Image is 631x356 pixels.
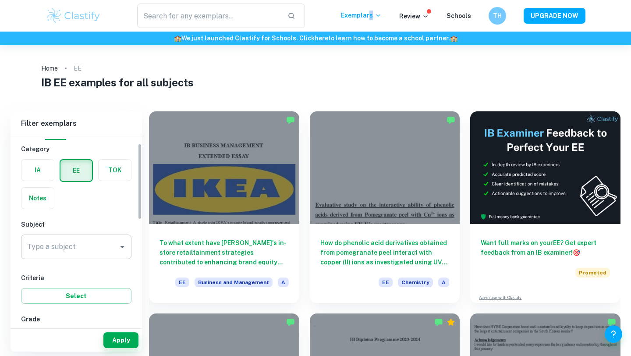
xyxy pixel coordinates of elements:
[103,332,138,348] button: Apply
[21,314,131,324] h6: Grade
[341,11,382,20] p: Exemplars
[524,8,585,24] button: UPGRADE NOW
[11,111,142,136] h6: Filter exemplars
[21,144,131,154] h6: Category
[278,278,289,287] span: A
[74,64,82,73] p: EE
[137,4,280,28] input: Search for any exemplars...
[447,318,455,327] div: Premium
[21,273,131,283] h6: Criteria
[21,160,54,181] button: IA
[286,318,295,327] img: Marked
[41,62,58,75] a: Home
[489,7,506,25] button: TH
[174,35,181,42] span: 🏫
[438,278,449,287] span: A
[470,111,620,303] a: Want full marks on yourEE? Get expert feedback from an IB examiner!PromotedAdvertise with Clastify
[149,111,299,303] a: To what extent have [PERSON_NAME]'s in-store retailtainment strategies contributed to enhancing b...
[2,33,629,43] h6: We just launched Clastify for Schools. Click to learn how to become a school partner.
[116,241,128,253] button: Open
[21,288,131,304] button: Select
[46,7,101,25] img: Clastify logo
[320,238,450,267] h6: How do phenolic acid derivatives obtained from pomegranate peel interact with copper (II) ions as...
[470,111,620,224] img: Thumbnail
[450,35,457,42] span: 🏫
[398,278,433,287] span: Chemistry
[447,116,455,125] img: Marked
[479,295,521,301] a: Advertise with Clastify
[160,238,289,267] h6: To what extent have [PERSON_NAME]'s in-store retailtainment strategies contributed to enhancing b...
[605,325,622,343] button: Help and Feedback
[310,111,460,303] a: How do phenolic acid derivatives obtained from pomegranate peel interact with copper (II) ions as...
[573,249,580,256] span: 🎯
[315,35,328,42] a: here
[175,278,189,287] span: EE
[607,318,616,327] img: Marked
[21,220,131,229] h6: Subject
[99,160,131,181] button: TOK
[493,11,503,21] h6: TH
[286,116,295,125] img: Marked
[41,75,590,90] h1: IB EE examples for all subjects
[399,11,429,21] p: Review
[575,268,610,278] span: Promoted
[379,278,393,287] span: EE
[21,188,54,209] button: Notes
[481,238,610,257] h6: Want full marks on your EE ? Get expert feedback from an IB examiner!
[195,278,273,287] span: Business and Management
[447,12,471,19] a: Schools
[60,160,92,181] button: EE
[434,318,443,327] img: Marked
